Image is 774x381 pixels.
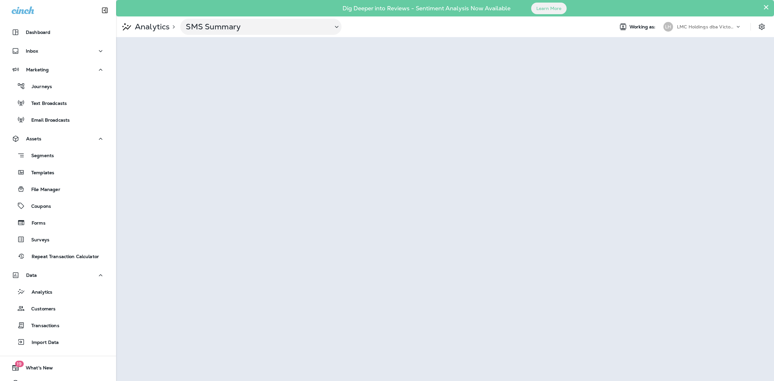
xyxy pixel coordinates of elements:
button: Assets [6,132,110,145]
button: Learn More [531,3,567,14]
div: LH [663,22,673,32]
button: Import Data [6,335,110,349]
button: Templates [6,165,110,179]
p: Customers [25,306,55,312]
p: Dashboard [26,30,50,35]
p: Transactions [25,323,59,329]
button: Data [6,269,110,282]
button: Journeys [6,79,110,93]
button: Email Broadcasts [6,113,110,126]
p: Analytics [25,289,52,296]
button: Settings [756,21,768,33]
p: Data [26,273,37,278]
button: Coupons [6,199,110,213]
button: Customers [6,302,110,315]
p: Import Data [25,340,59,346]
span: What's New [19,365,53,373]
p: Segments [25,153,54,159]
p: > [170,24,175,29]
p: Coupons [25,204,51,210]
button: Transactions [6,318,110,332]
p: Journeys [25,84,52,90]
span: Working as: [630,24,657,30]
button: Collapse Sidebar [96,4,114,17]
button: Dashboard [6,26,110,39]
span: 19 [15,361,24,367]
button: Inbox [6,45,110,57]
p: Dig Deeper into Reviews - Sentiment Analysis Now Available [324,7,529,9]
button: Segments [6,148,110,162]
p: Forms [25,220,45,226]
button: Text Broadcasts [6,96,110,110]
p: File Manager [25,187,60,193]
button: Repeat Transaction Calculator [6,249,110,263]
p: LMC Holdings dba Victory Lane Quick Oil Change [677,24,735,29]
button: File Manager [6,182,110,196]
button: Marketing [6,63,110,76]
p: Repeat Transaction Calculator [25,254,99,260]
p: Inbox [26,48,38,54]
button: Analytics [6,285,110,298]
p: Templates [25,170,54,176]
p: Email Broadcasts [25,117,70,124]
p: Assets [26,136,41,141]
button: Forms [6,216,110,229]
button: Surveys [6,233,110,246]
p: Analytics [132,22,170,32]
button: Close [763,2,769,12]
button: 19What's New [6,361,110,374]
p: Marketing [26,67,49,72]
p: SMS Summary [186,22,328,32]
p: Surveys [25,237,49,243]
p: Text Broadcasts [25,101,67,107]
